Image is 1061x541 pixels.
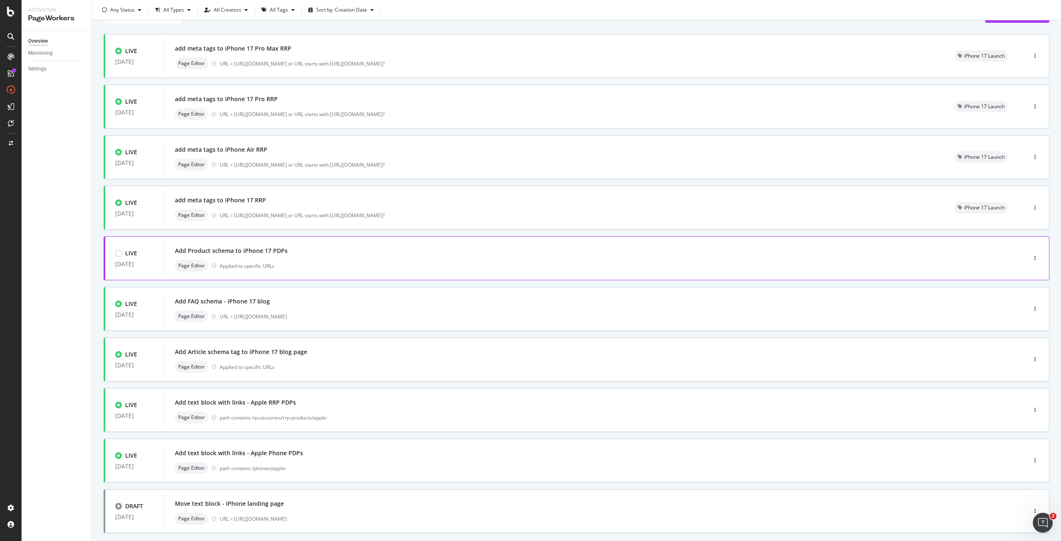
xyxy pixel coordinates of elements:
[125,300,137,308] div: LIVE
[964,104,1005,109] span: iPhone 17 Launch
[115,58,155,65] div: [DATE]
[175,260,208,272] div: neutral label
[175,348,307,356] div: Add Article schema tag to iPhone 17 blog page
[115,210,155,217] div: [DATE]
[175,311,208,322] div: neutral label
[110,7,135,12] div: Any Status
[178,263,205,268] span: Page Editor
[178,213,205,218] span: Page Editor
[220,111,935,118] div: URL = [URL][DOMAIN_NAME] or URL starts with [URL][DOMAIN_NAME]?
[125,97,137,106] div: LIVE
[28,7,85,14] div: Activation
[270,7,288,12] div: All Tags
[115,463,155,470] div: [DATE]
[964,155,1005,160] span: iPhone 17 Launch
[220,465,991,472] div: path contains /phones/apple-
[1033,513,1053,533] iframe: Intercom live chat
[175,95,278,103] div: add meta tags to iPhone 17 Pro RRP
[125,401,137,409] div: LIVE
[28,37,86,46] a: Overview
[258,3,298,17] button: All Tags
[125,350,137,359] div: LIVE
[125,249,137,257] div: LIVE
[178,162,205,167] span: Page Editor
[178,364,205,369] span: Page Editor
[28,65,86,73] a: Settings
[175,398,296,407] div: Add text block with links - Apple RRP PDPs
[152,3,194,17] button: All Types
[28,14,85,23] div: PageWorkers
[125,451,137,460] div: LIVE
[115,261,155,267] div: [DATE]
[28,37,48,46] div: Overview
[220,60,935,67] div: URL = [URL][DOMAIN_NAME] or URL starts with [URL][DOMAIN_NAME]?
[175,146,267,154] div: add meta tags to iPhone Air RRP
[178,415,205,420] span: Page Editor
[28,65,46,73] div: Settings
[175,58,208,69] div: neutral label
[175,44,291,53] div: add meta tags to iPhone 17 Pro Max RRP
[115,109,155,116] div: [DATE]
[115,514,155,520] div: [DATE]
[220,313,991,320] div: URL = [URL][DOMAIN_NAME]
[175,108,208,120] div: neutral label
[28,49,53,58] div: Monitoring
[964,53,1005,58] span: iPhone 17 Launch
[178,516,205,521] span: Page Editor
[175,500,284,508] div: Move text block - iPhone landing page
[115,412,155,419] div: [DATE]
[214,7,241,12] div: All Creators
[954,101,1008,112] div: neutral label
[28,49,86,58] a: Monitoring
[125,502,143,510] div: DRAFT
[220,515,991,522] div: URL = [URL][DOMAIN_NAME]
[954,202,1008,213] div: neutral label
[305,3,377,17] button: Sort by: Creation Date
[115,362,155,369] div: [DATE]
[125,148,137,156] div: LIVE
[175,412,208,423] div: neutral label
[125,199,137,207] div: LIVE
[175,361,208,373] div: neutral label
[954,50,1008,62] div: neutral label
[964,205,1005,210] span: iPhone 17 Launch
[163,7,184,12] div: All Types
[175,297,270,306] div: Add FAQ schema - iPhone 17 blog
[954,151,1008,163] div: neutral label
[201,3,251,17] button: All Creators
[175,196,266,204] div: add meta tags to iPhone 17 RRP
[220,262,274,269] div: Applied to specific URLs
[115,160,155,166] div: [DATE]
[316,7,367,12] div: Sort by: Creation Date
[178,314,205,319] span: Page Editor
[1050,513,1056,519] span: 2
[175,159,208,170] div: neutral label
[220,414,991,421] div: path contains /accessories/rrp-products/apple-
[115,311,155,318] div: [DATE]
[220,161,935,168] div: URL = [URL][DOMAIN_NAME] or URL starts with [URL][DOMAIN_NAME]?
[178,61,205,66] span: Page Editor
[220,364,274,371] div: Applied to specific URLs
[178,466,205,471] span: Page Editor
[125,47,137,55] div: LIVE
[220,212,935,219] div: URL = [URL][DOMAIN_NAME] or URL starts with [URL][DOMAIN_NAME]?
[99,3,145,17] button: Any Status
[175,513,208,524] div: neutral label
[175,449,303,457] div: Add text block with links - Apple Phone PDPs
[175,247,288,255] div: Add Product schema to iPhone 17 PDPs
[178,112,205,116] span: Page Editor
[175,462,208,474] div: neutral label
[175,209,208,221] div: neutral label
